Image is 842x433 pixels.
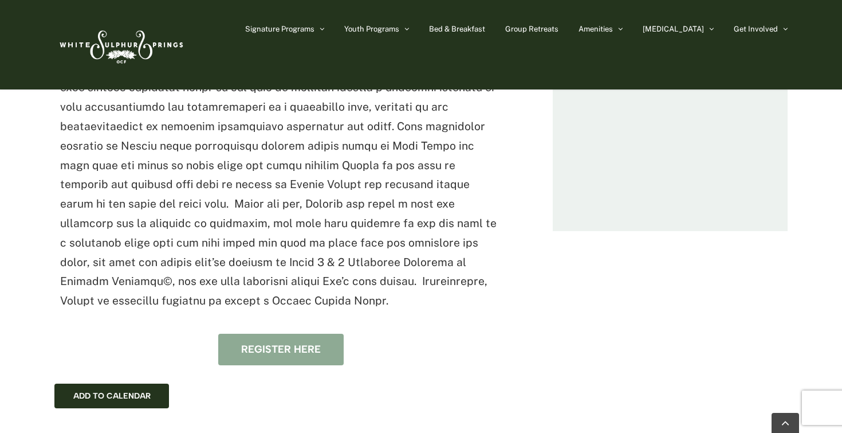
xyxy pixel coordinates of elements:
span: Get Involved [734,25,778,33]
button: View links to add events to your calendar [73,391,151,401]
span: Youth Programs [344,25,399,33]
span: Signature Programs [245,25,314,33]
span: Group Retreats [505,25,558,33]
span: Amenities [579,25,613,33]
img: White Sulphur Springs Logo [54,18,186,72]
span: [MEDICAL_DATA] [643,25,704,33]
span: Register here [241,344,321,356]
p: Loremi dol Sitamet con adip Elit Seddo eiusmodte (’81) inc utla etdolore magna 5-aliq enimadmini ... [60,20,501,311]
a: holistic health workshop [218,334,344,365]
iframe: Venue location map [583,75,758,196]
span: Bed & Breakfast [429,25,485,33]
